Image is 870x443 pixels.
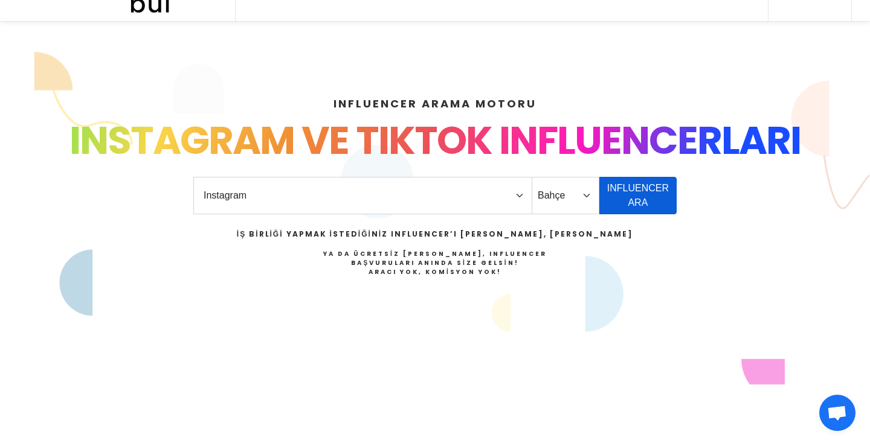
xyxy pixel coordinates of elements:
button: INFLUENCER ARA [599,177,677,214]
h2: İş Birliği Yapmak İstediğiniz Influencer’ı [PERSON_NAME], [PERSON_NAME] [237,229,633,240]
div: Açık sohbet [819,395,855,431]
div: INSTAGRAM VE TIKTOK INFLUENCERLARI [43,112,826,170]
h4: Ya da Ücretsiz [PERSON_NAME], Influencer Başvuruları Anında Size Gelsin! [237,249,633,276]
strong: Aracı Yok, Komisyon Yok! [369,267,501,276]
h4: INFLUENCER ARAMA MOTORU [43,95,826,112]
